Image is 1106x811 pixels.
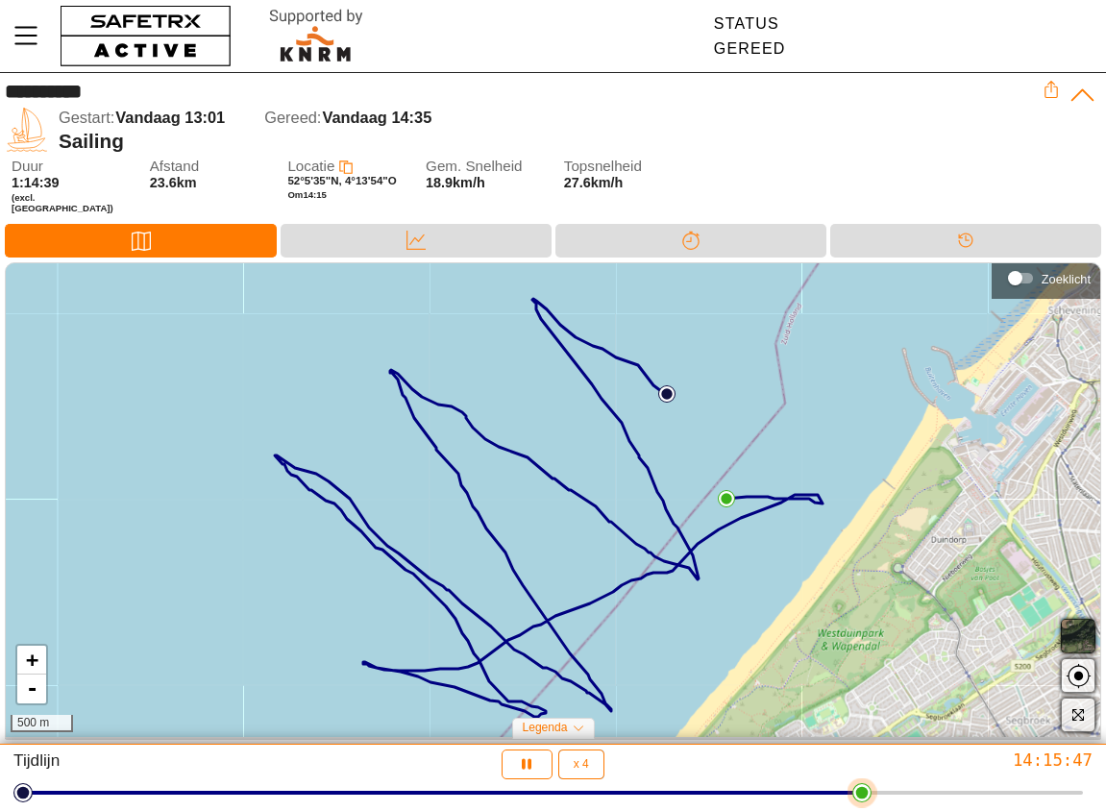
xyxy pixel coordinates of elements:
[5,224,277,258] div: Kaart
[718,490,735,507] img: PathEnd.svg
[426,175,485,190] span: 18.9km/h
[150,159,273,175] span: Afstand
[59,109,114,126] span: Gestart:
[426,159,549,175] span: Gem. Snelheid
[5,108,49,152] img: SAILING.svg
[12,159,135,175] span: Duur
[322,109,431,126] span: Vandaag 14:35
[17,646,46,675] a: Zoom in
[264,109,321,126] span: Gereed:
[736,750,1093,771] div: 14:15:47
[13,750,370,779] div: Tijdlijn
[281,224,552,258] div: Data
[714,15,786,33] div: Status
[1042,272,1091,286] div: Zoeklicht
[558,750,604,779] button: x 4
[522,721,567,734] span: Legenda
[11,715,73,732] div: 500 m
[714,40,786,58] div: Gereed
[287,175,396,186] span: 52°5'35"N, 4°13'54"O
[247,5,385,67] img: RescueLogo.svg
[12,175,60,190] span: 1:14:39
[115,109,225,126] span: Vandaag 13:01
[150,175,197,190] span: 23.6km
[574,758,589,770] span: x 4
[658,385,676,403] img: PathStart.svg
[564,159,687,175] span: Topsnelheid
[1001,264,1091,293] div: Zoeklicht
[564,175,624,190] span: 27.6km/h
[287,189,327,200] span: Om 14:15
[59,130,1043,154] div: Sailing
[12,192,135,214] span: (excl. [GEOGRAPHIC_DATA])
[830,224,1101,258] div: Tijdlijn
[287,158,334,174] span: Locatie
[17,675,46,703] a: Zoom out
[555,224,826,258] div: Splitsen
